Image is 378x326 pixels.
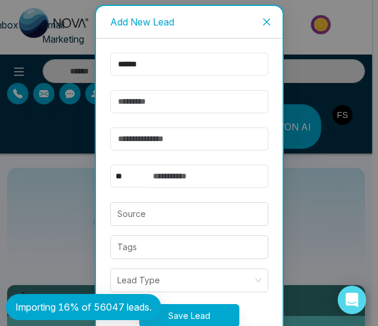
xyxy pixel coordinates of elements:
div: Open Intercom Messenger [338,286,366,314]
p: Importing 16% of 56047 leads. [15,300,152,314]
button: Close [251,6,283,38]
div: Add New Lead [110,15,268,28]
span: close [262,17,271,27]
